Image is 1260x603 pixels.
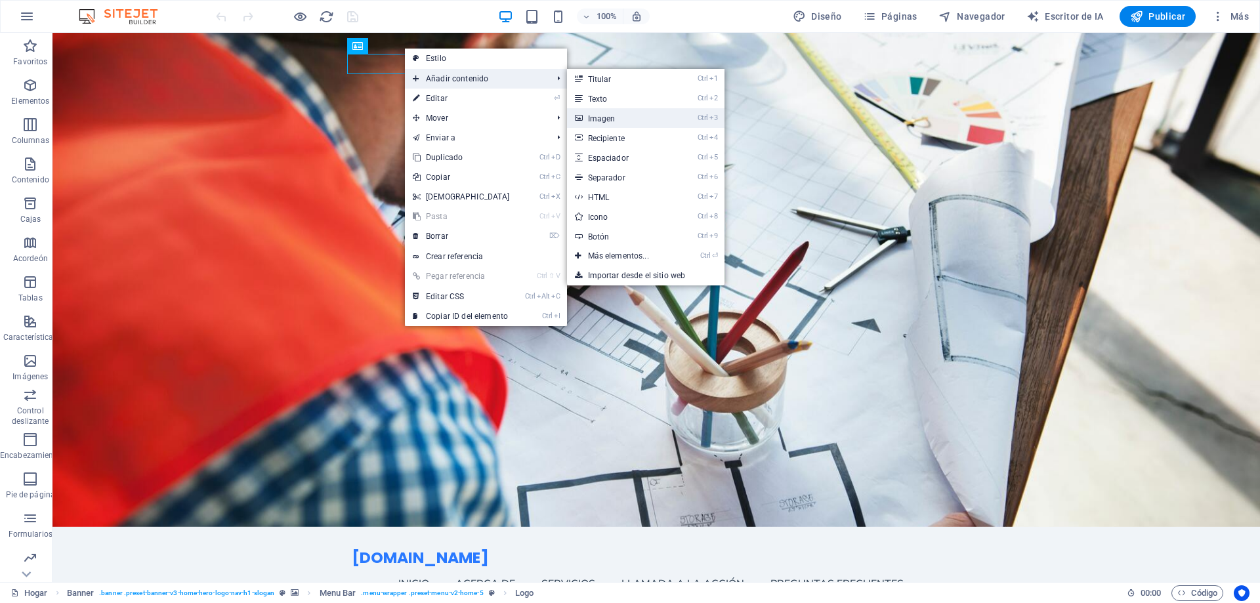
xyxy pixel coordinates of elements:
font: Navegador [957,11,1005,22]
font: Características [3,333,58,342]
font: Ctrl [698,94,708,102]
i: This element contains a background [291,589,299,596]
font: Ctrl [525,292,535,301]
font: V [556,272,560,280]
font: Ctrl [542,312,553,320]
a: Ctrl2Texto [567,89,675,108]
font: 1 [714,74,717,83]
font: 3 [714,114,717,122]
a: Ctrl8Icono [567,207,675,226]
a: Enviar a [405,128,547,148]
img: Logotipo del editor [75,9,174,24]
a: CtrlCCopiar [405,167,518,187]
font: Ctrl [698,114,708,122]
font: Cajas [20,215,41,224]
font: Separador [588,173,625,182]
a: Ctrl3Imagen [567,108,675,128]
font: Recipiente [588,134,625,143]
font: Espaciador [588,154,629,163]
font: V [556,212,560,220]
button: Publicar [1120,6,1196,27]
font: HTML [588,193,610,202]
font: 8 [714,212,717,220]
font: 5 [714,153,717,161]
font: Diseño [811,11,841,22]
font: C [556,173,560,181]
a: Ctrl6Separador [567,167,675,187]
button: Centrados en el usuario [1234,585,1249,601]
span: Click to select. Double-click to edit [320,585,356,601]
span: Click to select. Double-click to edit [515,585,534,601]
a: CtrlAltCEditar CSS [405,287,518,306]
a: Ctrl5Espaciador [567,148,675,167]
div: Diseño (Ctrl+Alt+Y) [787,6,847,27]
font: 4 [714,133,717,142]
font: Copiar ID del elemento [426,312,508,321]
font: 2 [714,94,717,102]
font: Ctrl [700,251,711,260]
button: Páginas [858,6,923,27]
font: Columnas [12,136,49,145]
font: Pie de página [6,490,55,499]
font: Titular [588,75,612,84]
font: Favoritos [13,57,47,66]
font: Alt [541,292,549,301]
font: ⏎ [712,251,718,260]
font: Estilo [426,54,446,63]
font: Ctrl [537,272,547,280]
font: Acordeón [13,254,48,263]
i: This element is a customizable preset [280,589,285,596]
button: Escritor de IA [1021,6,1109,27]
font: Ctrl [698,133,708,142]
button: Haga clic aquí para salir del modo de vista previa y continuar editando [292,9,308,24]
font: Pegar referencia [426,272,485,281]
i: This element is a customizable preset [489,589,495,596]
font: Enviar a [426,133,455,142]
a: CtrlICopiar ID del elemento [405,306,518,326]
font: X [556,192,560,201]
font: Borrar [426,232,448,241]
i: Al cambiar el tamaño, se ajusta automáticamente el nivel de zoom para adaptarse al dispositivo el... [631,10,642,22]
h6: Tiempo de sesión [1127,585,1162,601]
font: Ctrl [539,153,550,161]
button: recargar [318,9,334,24]
font: Escritor de IA [1045,11,1104,22]
font: Texto [588,94,608,104]
font: ⇧ [549,272,555,280]
a: CtrlX[DEMOGRAPHIC_DATA] [405,187,518,207]
span: . banner .preset-banner-v3-home-hero-logo-nav-h1-slogan [99,585,274,601]
font: Botón [588,232,610,241]
font: [DEMOGRAPHIC_DATA] [426,192,510,201]
font: Copiar [426,173,450,182]
font: C [556,292,560,301]
font: Crear referencia [426,252,483,261]
font: Ctrl [698,74,708,83]
font: Imágenes [12,372,48,381]
font: Ctrl [539,212,550,220]
font: Ctrl [698,232,708,240]
a: Ctrl⏎Más elementos... [567,246,675,266]
a: Ctrl4Recipiente [567,128,675,148]
font: 9 [714,232,717,240]
span: Click to select. Double-click to edit [67,585,94,601]
a: Ctrl7HTML [567,187,675,207]
font: Ctrl [539,192,550,201]
a: Ctrl⇧VPegar referencia [405,266,518,286]
font: I [558,312,560,320]
font: 00:00 [1141,588,1161,598]
font: Más elementos... [588,251,649,260]
a: Haga clic para cancelar la selección. Haga doble clic para abrir Páginas. [10,585,48,601]
font: Pasta [426,212,448,221]
font: ⏎ [554,94,560,102]
font: Contenido [12,175,49,184]
font: 7 [714,192,717,201]
font: Editar [426,94,448,103]
font: D [556,153,560,161]
font: Importar desde el sitio web [588,271,686,280]
a: CtrlVPasta [405,207,518,226]
button: 100% [577,9,623,24]
button: Código [1171,585,1223,601]
nav: migaja de pan [67,585,534,601]
font: 6 [714,173,717,181]
button: Navegador [933,6,1011,27]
